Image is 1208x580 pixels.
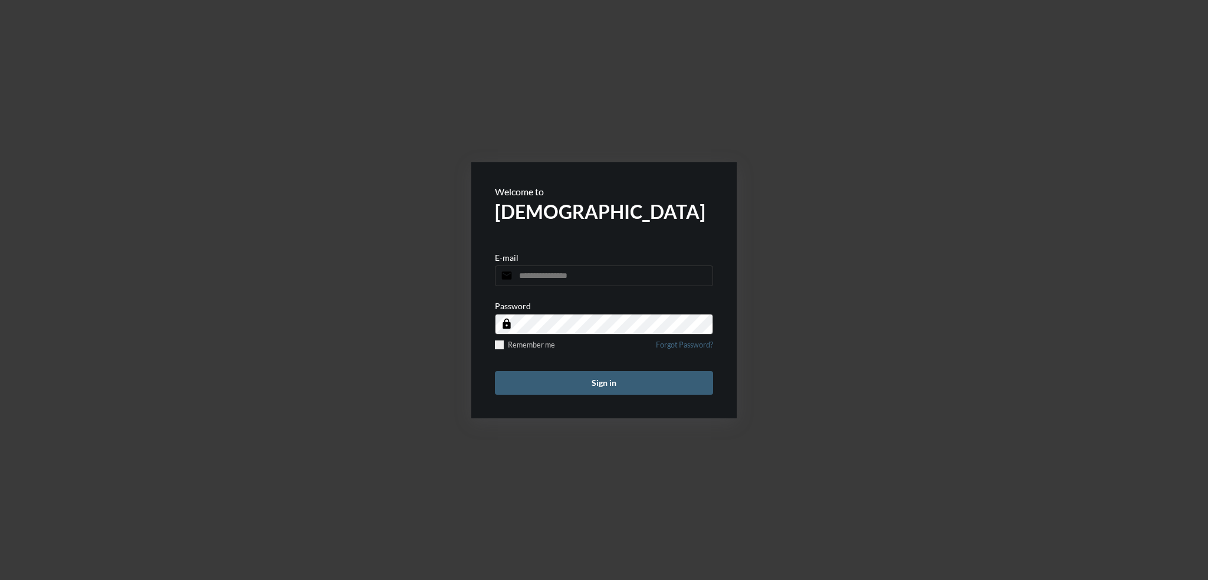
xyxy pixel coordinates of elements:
label: Remember me [495,340,555,349]
p: E-mail [495,253,518,263]
p: Password [495,301,531,311]
button: Sign in [495,371,713,395]
a: Forgot Password? [656,340,713,356]
h2: [DEMOGRAPHIC_DATA] [495,200,713,223]
p: Welcome to [495,186,713,197]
